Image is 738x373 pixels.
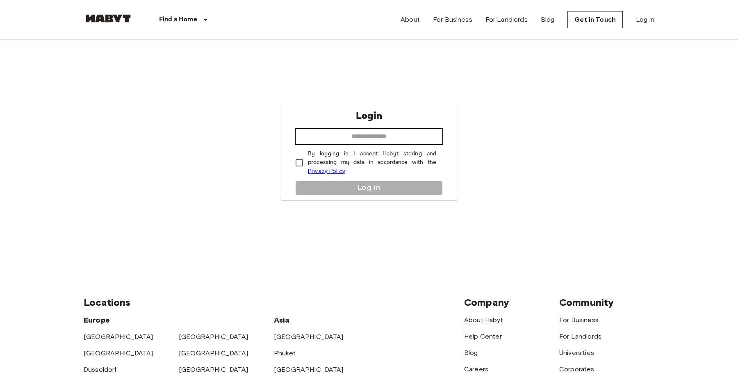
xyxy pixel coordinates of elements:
a: Universities [559,349,594,357]
span: Asia [274,316,290,325]
p: Login [356,109,382,123]
a: Blog [541,15,555,25]
a: Help Center [464,332,502,340]
p: Find a Home [159,15,197,25]
p: By logging in I accept Habyt storing and processing my data in accordance with the [308,150,436,176]
a: Blog [464,349,478,357]
a: For Landlords [485,15,528,25]
a: [GEOGRAPHIC_DATA] [274,333,344,341]
a: Phuket [274,349,296,357]
span: Community [559,296,614,308]
a: [GEOGRAPHIC_DATA] [179,349,248,357]
a: About Habyt [464,316,503,324]
a: [GEOGRAPHIC_DATA] [84,333,153,341]
a: For Business [433,15,472,25]
a: Get in Touch [567,11,623,28]
a: Careers [464,365,488,373]
img: Habyt [84,14,133,23]
a: Privacy Policy [308,168,345,175]
a: About [401,15,420,25]
a: Corporates [559,365,594,373]
span: Europe [84,316,110,325]
span: Company [464,296,509,308]
a: For Landlords [559,332,601,340]
span: Locations [84,296,130,308]
a: For Business [559,316,599,324]
a: [GEOGRAPHIC_DATA] [84,349,153,357]
a: Log in [636,15,654,25]
a: [GEOGRAPHIC_DATA] [179,333,248,341]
